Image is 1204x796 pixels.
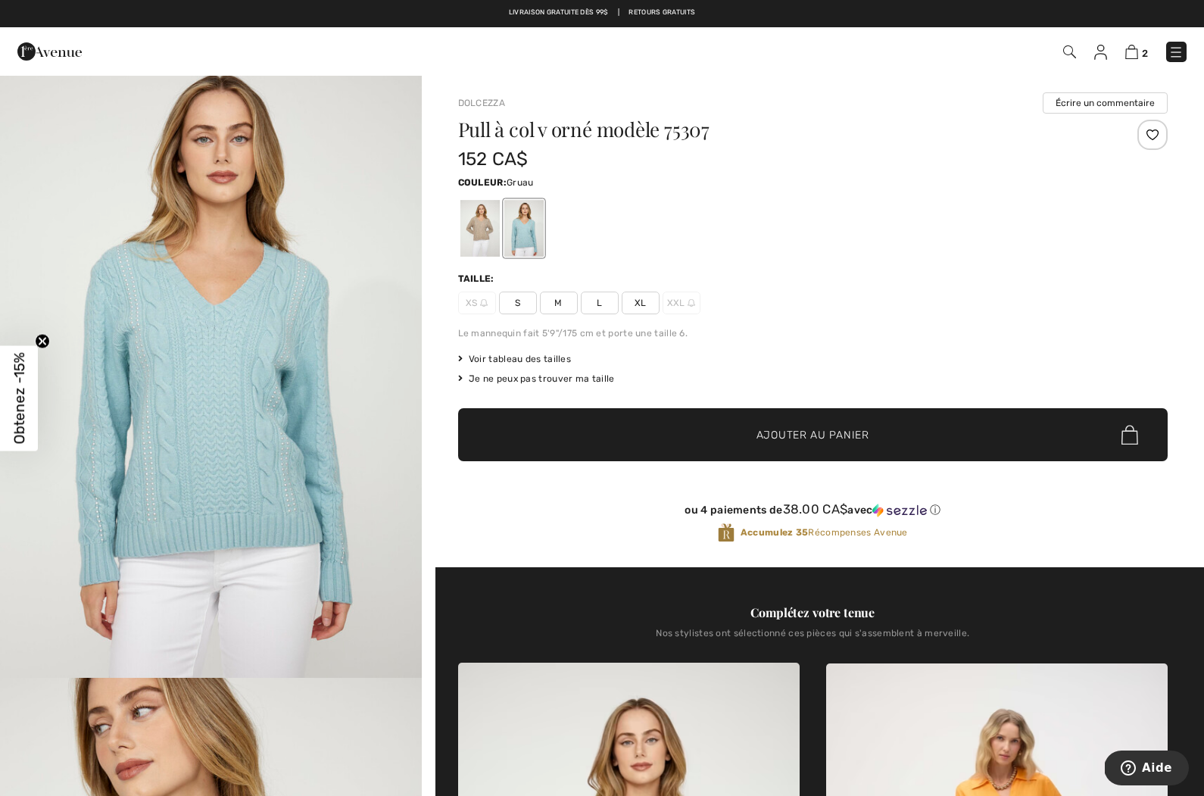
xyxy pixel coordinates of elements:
img: Bag.svg [1121,425,1138,445]
button: Close teaser [35,333,50,348]
img: 1ère Avenue [17,36,82,67]
button: Ajouter au panier [458,408,1168,461]
span: S [499,292,537,314]
span: Récompenses Avenue [741,526,908,539]
span: | [618,8,619,18]
span: XL [622,292,660,314]
span: 2 [1142,48,1148,59]
img: ring-m.svg [688,299,695,307]
span: 152 CA$ [458,148,529,170]
a: 1ère Avenue [17,43,82,58]
span: Couleur: [458,177,507,188]
div: Je ne peux pas trouver ma taille [458,372,1168,386]
h1: Pull à col v orné modèle 75307 [458,120,1050,139]
button: Écrire un commentaire [1043,92,1168,114]
span: XS [458,292,496,314]
img: Panier d'achat [1125,45,1138,59]
span: 38.00 CA$ [783,501,848,517]
div: Gruau [460,200,499,257]
span: XXL [663,292,700,314]
div: Nos stylistes ont sélectionné ces pièces qui s'assemblent à merveille. [458,628,1168,651]
div: Seafoam [504,200,543,257]
a: 2 [1125,42,1148,61]
img: ring-m.svg [480,299,488,307]
span: Gruau [507,177,534,188]
img: Recherche [1063,45,1076,58]
div: Taille: [458,272,498,286]
a: Retours gratuits [629,8,695,18]
span: Obtenez -15% [11,352,28,444]
span: L [581,292,619,314]
img: Sezzle [872,504,927,517]
a: Livraison gratuite dès 99$ [509,8,609,18]
div: ou 4 paiements de38.00 CA$avecSezzle Cliquez pour en savoir plus sur Sezzle [458,502,1168,523]
img: Récompenses Avenue [718,523,735,543]
img: Menu [1168,45,1184,60]
span: Voir tableau des tailles [458,352,572,366]
span: Ajouter au panier [756,427,869,443]
span: M [540,292,578,314]
strong: Accumulez 35 [741,527,809,538]
a: Dolcezza [458,98,505,108]
div: Le mannequin fait 5'9"/175 cm et porte une taille 6. [458,326,1168,340]
div: Complétez votre tenue [458,604,1168,622]
iframe: Ouvre un widget dans lequel vous pouvez trouver plus d’informations [1105,751,1189,788]
div: ou 4 paiements de avec [458,502,1168,517]
img: Mes infos [1094,45,1107,60]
